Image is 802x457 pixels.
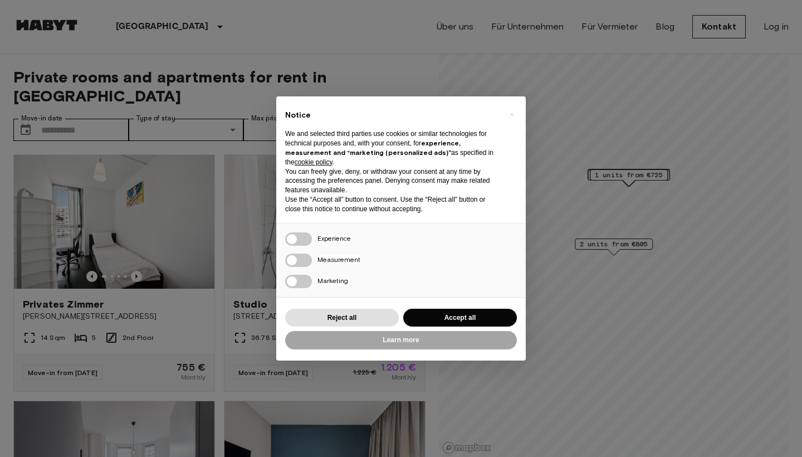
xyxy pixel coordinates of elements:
span: Marketing [317,276,348,285]
a: cookie policy [295,158,332,166]
span: × [510,108,514,121]
button: Reject all [285,309,399,327]
h2: Notice [285,110,499,121]
p: We and selected third parties use cookies or similar technologies for technical purposes and, wit... [285,129,499,167]
p: Use the “Accept all” button to consent. Use the “Reject all” button or close this notice to conti... [285,195,499,214]
p: You can freely give, deny, or withdraw your consent at any time by accessing the preferences pane... [285,167,499,195]
strong: experience, measurement and “marketing (personalized ads)” [285,139,461,157]
button: Learn more [285,331,517,349]
button: Accept all [403,309,517,327]
button: Close this notice [502,105,520,123]
span: Experience [317,234,351,242]
span: Measurement [317,255,360,264]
